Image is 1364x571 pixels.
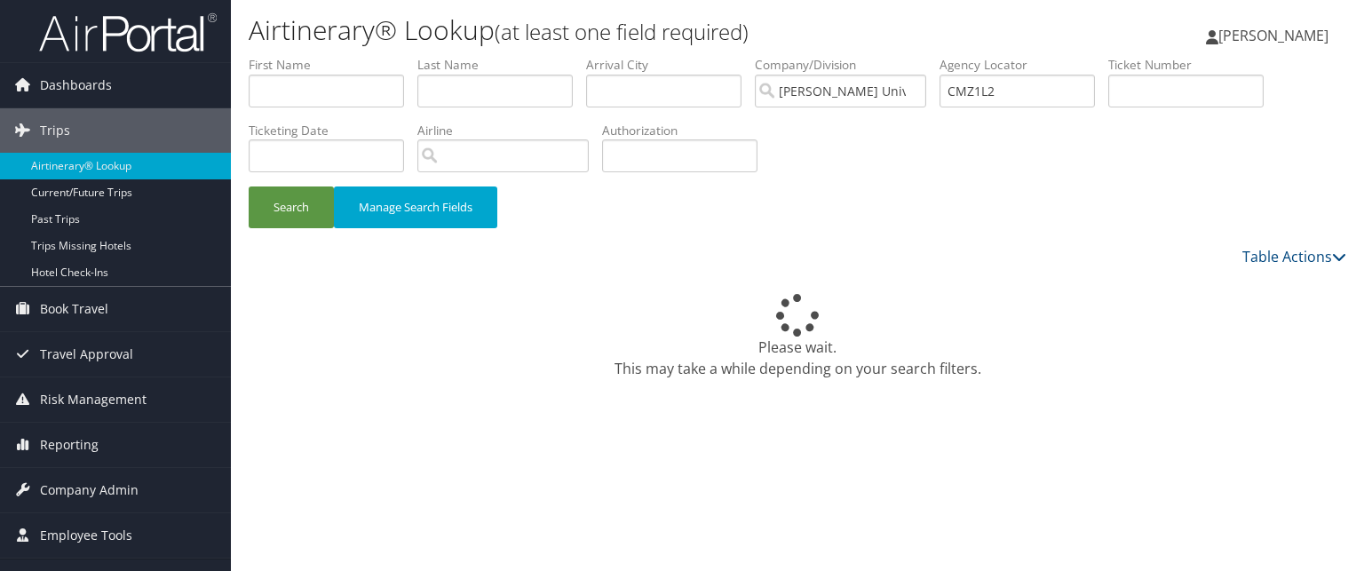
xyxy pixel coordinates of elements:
div: Please wait. This may take a while depending on your search filters. [249,294,1346,379]
span: Book Travel [40,287,108,331]
span: Travel Approval [40,332,133,377]
button: Search [249,186,334,228]
label: Authorization [602,122,771,139]
span: [PERSON_NAME] [1218,26,1328,45]
span: Employee Tools [40,513,132,558]
a: Table Actions [1242,247,1346,266]
h1: Airtinerary® Lookup [249,12,980,49]
span: Company Admin [40,468,139,512]
label: First Name [249,56,417,74]
span: Trips [40,108,70,153]
label: Company/Division [755,56,940,74]
label: Last Name [417,56,586,74]
label: Arrival City [586,56,755,74]
a: [PERSON_NAME] [1206,9,1346,62]
label: Ticketing Date [249,122,417,139]
label: Airline [417,122,602,139]
span: Reporting [40,423,99,467]
img: airportal-logo.png [39,12,217,53]
label: Agency Locator [940,56,1108,74]
button: Manage Search Fields [334,186,497,228]
span: Dashboards [40,63,112,107]
span: Risk Management [40,377,147,422]
small: (at least one field required) [495,17,749,46]
label: Ticket Number [1108,56,1277,74]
